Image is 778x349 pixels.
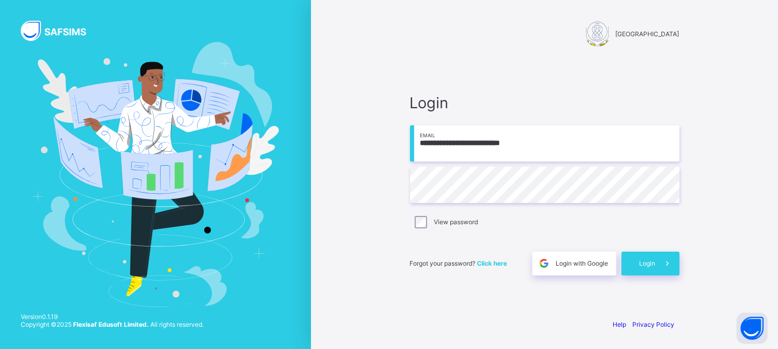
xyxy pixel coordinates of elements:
[613,321,627,328] a: Help
[410,94,680,112] span: Login
[633,321,675,328] a: Privacy Policy
[616,30,680,38] span: [GEOGRAPHIC_DATA]
[477,259,507,267] a: Click here
[640,259,656,267] span: Login
[73,321,149,328] strong: Flexisaf Edusoft Limited.
[21,313,204,321] span: Version 0.1.19
[32,42,279,307] img: Hero Image
[538,257,550,269] img: google.396cfc9801f0270233282035f929180a.svg
[21,321,204,328] span: Copyright © 2025 All rights reserved.
[737,313,768,344] button: Open asap
[21,21,98,41] img: SAFSIMS Logo
[556,259,609,267] span: Login with Google
[434,218,478,226] label: View password
[410,259,507,267] span: Forgot your password?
